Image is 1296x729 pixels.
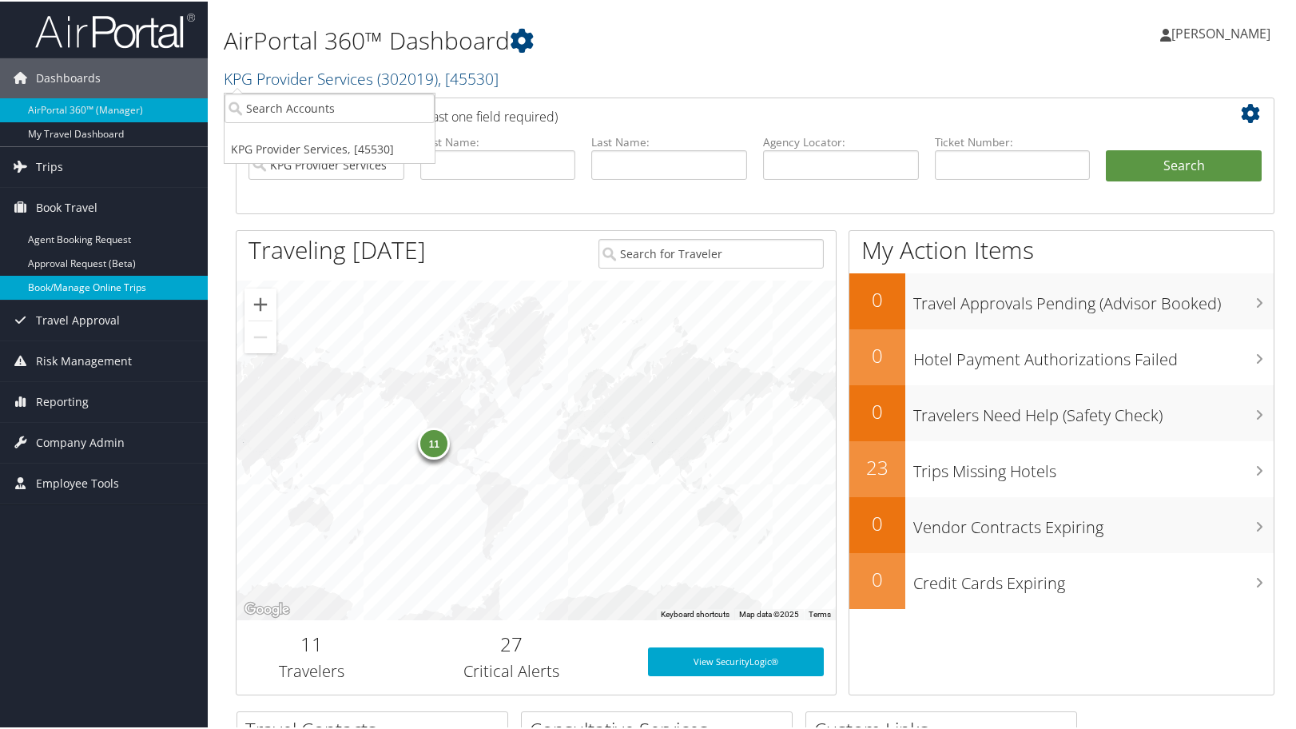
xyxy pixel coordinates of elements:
[36,462,119,502] span: Employee Tools
[913,395,1274,425] h3: Travelers Need Help (Safety Check)
[849,272,1274,328] a: 0Travel Approvals Pending (Advisor Booked)
[36,145,63,185] span: Trips
[849,440,1274,496] a: 23Trips Missing Hotels
[849,508,905,536] h2: 0
[849,328,1274,384] a: 0Hotel Payment Authorizations Failed
[849,496,1274,552] a: 0Vendor Contracts Expiring
[36,299,120,339] span: Travel Approval
[913,283,1274,313] h3: Travel Approvals Pending (Advisor Booked)
[244,320,276,352] button: Zoom out
[849,232,1274,265] h1: My Action Items
[244,287,276,319] button: Zoom in
[36,57,101,97] span: Dashboards
[241,598,293,619] img: Google
[739,608,799,617] span: Map data ©2025
[849,384,1274,440] a: 0Travelers Need Help (Safety Check)
[1171,23,1270,41] span: [PERSON_NAME]
[438,66,499,88] span: , [ 45530 ]
[224,22,932,56] h1: AirPortal 360™ Dashboard
[1106,149,1262,181] button: Search
[849,452,905,480] h2: 23
[420,133,576,149] label: First Name:
[598,237,825,267] input: Search for Traveler
[36,186,97,226] span: Book Travel
[849,285,905,312] h2: 0
[377,66,438,88] span: ( 302019 )
[36,380,89,420] span: Reporting
[809,608,831,617] a: Terms (opens in new tab)
[248,629,375,656] h2: 11
[36,421,125,461] span: Company Admin
[849,552,1274,607] a: 0Credit Cards Expiring
[418,426,450,458] div: 11
[241,598,293,619] a: Open this area in Google Maps (opens a new window)
[913,451,1274,481] h3: Trips Missing Hotels
[763,133,919,149] label: Agency Locator:
[399,629,625,656] h2: 27
[225,134,435,161] a: KPG Provider Services, [45530]
[913,339,1274,369] h3: Hotel Payment Authorizations Failed
[224,66,499,88] a: KPG Provider Services
[913,563,1274,593] h3: Credit Cards Expiring
[591,133,747,149] label: Last Name:
[248,659,375,681] h3: Travelers
[913,507,1274,537] h3: Vendor Contracts Expiring
[35,10,195,48] img: airportal-logo.png
[405,106,558,124] span: (at least one field required)
[935,133,1091,149] label: Ticket Number:
[36,340,132,380] span: Risk Management
[248,99,1175,126] h2: Airtinerary Lookup
[248,232,426,265] h1: Traveling [DATE]
[849,564,905,592] h2: 0
[399,659,625,681] h3: Critical Alerts
[849,341,905,368] h2: 0
[1160,8,1286,56] a: [PERSON_NAME]
[849,396,905,424] h2: 0
[225,92,435,121] input: Search Accounts
[661,607,729,619] button: Keyboard shortcuts
[648,646,824,675] a: View SecurityLogic®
